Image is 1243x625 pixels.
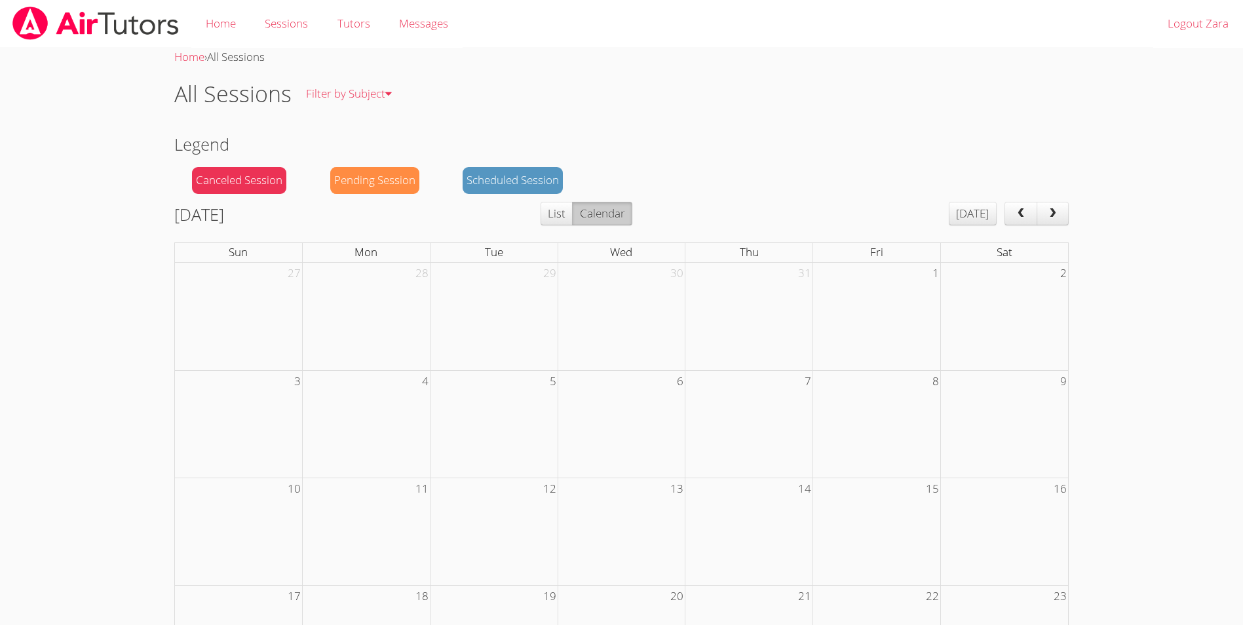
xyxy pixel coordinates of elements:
[542,478,558,500] span: 12
[1052,478,1068,500] span: 16
[1059,263,1068,284] span: 2
[174,202,224,227] h2: [DATE]
[925,478,940,500] span: 15
[192,167,286,194] div: Canceled Session
[330,167,419,194] div: Pending Session
[1004,202,1037,225] button: prev
[174,48,1069,67] div: ›
[286,478,302,500] span: 10
[949,202,996,225] button: [DATE]
[931,263,940,284] span: 1
[286,263,302,284] span: 27
[463,167,563,194] div: Scheduled Session
[610,244,632,259] span: Wed
[354,244,377,259] span: Mon
[414,586,430,607] span: 18
[485,244,503,259] span: Tue
[292,70,406,118] a: Filter by Subject
[803,371,813,392] span: 7
[174,132,1069,157] h2: Legend
[931,371,940,392] span: 8
[1037,202,1069,225] button: next
[1052,586,1068,607] span: 23
[669,263,685,284] span: 30
[542,586,558,607] span: 19
[870,244,883,259] span: Fri
[286,586,302,607] span: 17
[572,202,632,225] button: Calendar
[669,586,685,607] span: 20
[997,244,1012,259] span: Sat
[925,586,940,607] span: 22
[174,49,204,64] a: Home
[797,586,813,607] span: 21
[676,371,685,392] span: 6
[541,202,573,225] button: List
[797,263,813,284] span: 31
[797,478,813,500] span: 14
[414,263,430,284] span: 28
[229,244,248,259] span: Sun
[542,263,558,284] span: 29
[399,16,448,31] span: Messages
[11,7,180,40] img: airtutors_banner-c4298cdbf04f3fff15de1276eac7730deb9818008684d7c2e4769d2f7ddbe033.png
[207,49,265,64] span: All Sessions
[293,371,302,392] span: 3
[669,478,685,500] span: 13
[1059,371,1068,392] span: 9
[548,371,558,392] span: 5
[421,371,430,392] span: 4
[414,478,430,500] span: 11
[174,77,292,111] h1: All Sessions
[740,244,759,259] span: Thu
